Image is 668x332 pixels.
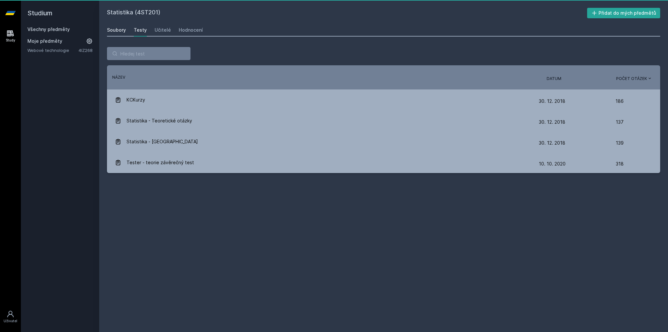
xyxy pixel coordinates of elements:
span: 186 [615,95,624,108]
button: Počet otázek [616,76,652,82]
a: Uživatel [1,307,20,327]
a: 4IZ268 [79,48,93,53]
div: Hodnocení [179,27,203,33]
h2: Statistika (4ST201) [107,8,587,18]
a: KCKurzy 30. 12. 2018 186 [107,89,660,110]
span: 30. 12. 2018 [539,140,565,146]
a: Soubory [107,24,126,37]
span: Moje předměty [27,38,62,44]
span: 30. 12. 2018 [539,98,565,104]
div: Učitelé [155,27,171,33]
a: Všechny předměty [27,26,70,32]
div: Testy [134,27,147,33]
div: Uživatel [4,319,17,324]
a: Study [1,26,20,46]
a: Statistika - Teoretické otázky 30. 12. 2018 137 [107,110,660,131]
a: Učitelé [155,24,171,37]
a: Hodnocení [179,24,203,37]
span: 137 [616,116,624,129]
a: Testy [134,24,147,37]
div: Study [6,38,15,43]
span: 30. 12. 2018 [539,119,565,125]
a: Tester - teorie závěrečný test 10. 10. 2020 318 [107,152,660,173]
input: Hledej test [107,47,190,60]
button: Název [112,74,125,80]
a: Statistika - [GEOGRAPHIC_DATA] 30. 12. 2018 139 [107,131,660,152]
span: 10. 10. 2020 [539,161,566,166]
div: Soubory [107,27,126,33]
span: Tester - teorie závěrečný test [127,156,194,169]
span: KCKurzy [127,93,145,106]
a: Webové technologie [27,47,79,54]
span: 318 [616,157,624,170]
span: Statistika - Teoretické otázky [127,114,192,127]
span: Počet otázek [616,76,647,82]
span: Statistika - [GEOGRAPHIC_DATA] [127,135,198,148]
button: Přidat do mých předmětů [587,8,660,18]
span: 139 [616,136,624,150]
button: Datum [547,76,561,82]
